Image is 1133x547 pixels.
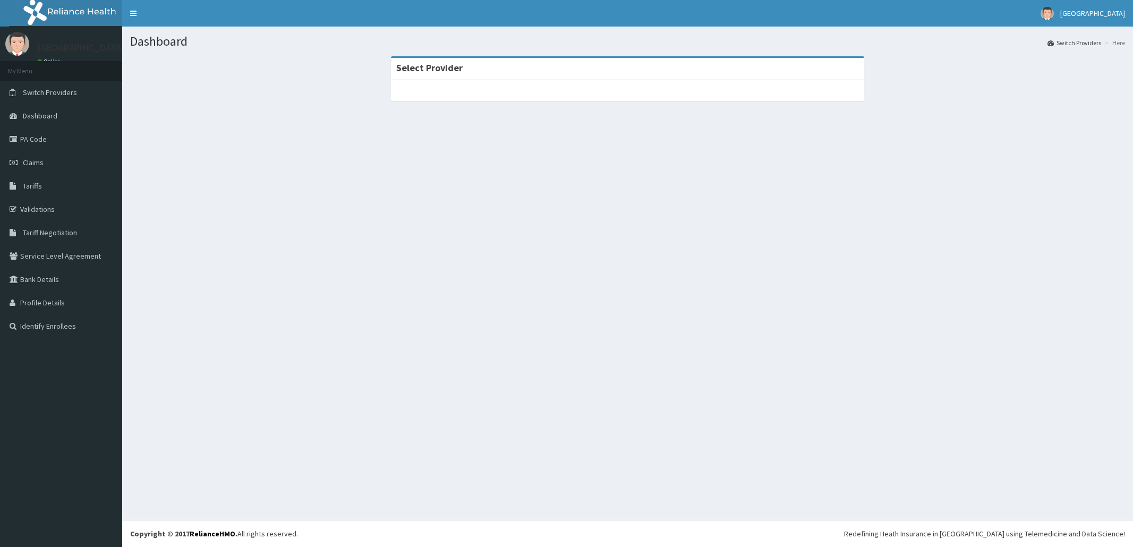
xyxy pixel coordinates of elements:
[5,32,29,56] img: User Image
[23,88,77,97] span: Switch Providers
[1102,38,1125,47] li: Here
[23,228,77,237] span: Tariff Negotiation
[1047,38,1101,47] a: Switch Providers
[130,529,237,539] strong: Copyright © 2017 .
[37,58,63,65] a: Online
[844,528,1125,539] div: Redefining Heath Insurance in [GEOGRAPHIC_DATA] using Telemedicine and Data Science!
[23,158,44,167] span: Claims
[1060,8,1125,18] span: [GEOGRAPHIC_DATA]
[23,111,57,121] span: Dashboard
[130,35,1125,48] h1: Dashboard
[396,62,463,74] strong: Select Provider
[190,529,235,539] a: RelianceHMO
[37,43,125,53] p: [GEOGRAPHIC_DATA]
[1041,7,1054,20] img: User Image
[23,181,42,191] span: Tariffs
[122,520,1133,547] footer: All rights reserved.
